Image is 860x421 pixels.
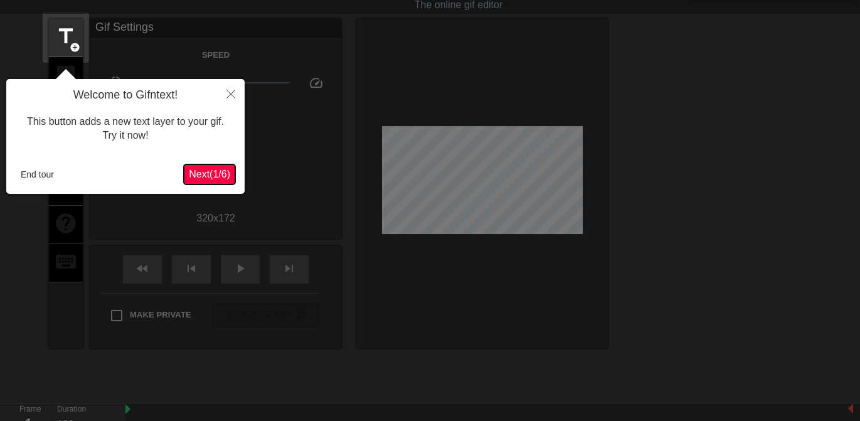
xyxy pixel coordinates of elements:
button: Next [184,164,235,184]
button: Close [217,79,245,108]
span: Next ( 1 / 6 ) [189,169,230,179]
div: This button adds a new text layer to your gif. Try it now! [16,102,235,156]
button: End tour [16,165,59,184]
h4: Welcome to Gifntext! [16,88,235,102]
